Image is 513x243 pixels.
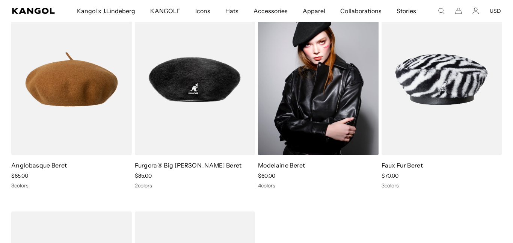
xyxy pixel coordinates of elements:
[455,8,462,14] button: Cart
[258,172,275,179] span: $60.00
[11,4,132,155] img: Anglobasque Beret
[135,182,255,189] div: 2 colors
[490,8,501,14] button: USD
[258,4,379,155] img: Modelaine Beret
[135,4,255,155] img: Furgora® Big Monty Beret
[135,172,152,179] span: $85.00
[11,161,67,169] a: Anglobasque Beret
[472,8,479,14] a: Account
[382,4,502,155] img: Faux Fur Beret
[11,182,132,189] div: 3 colors
[382,172,398,179] span: $70.00
[258,161,305,169] a: Modelaine Beret
[12,8,55,14] a: Kangol
[438,8,445,14] summary: Search here
[258,182,379,189] div: 4 colors
[382,182,502,189] div: 3 colors
[135,161,242,169] a: Furgora® Big [PERSON_NAME] Beret
[11,172,28,179] span: $65.00
[382,161,423,169] a: Faux Fur Beret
